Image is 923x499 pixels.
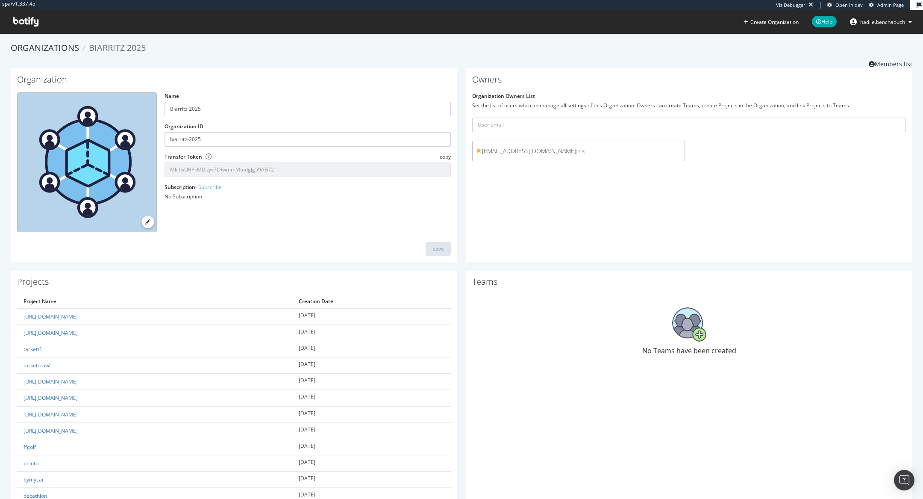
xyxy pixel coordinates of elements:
td: [DATE] [292,308,451,325]
a: Open in dev [827,2,863,9]
span: [EMAIL_ADDRESS][DOMAIN_NAME] [476,147,681,155]
a: [URL][DOMAIN_NAME] [24,313,78,320]
a: ffgolf [24,443,36,451]
td: [DATE] [292,325,451,341]
td: [DATE] [292,422,451,439]
h1: Owners [472,75,906,88]
span: Biarritz 2025 [89,42,146,53]
div: Set the list of users who can manage all settings of this Organization. Owners can create Teams, ... [472,102,906,109]
a: tarketcrawl [24,362,50,369]
a: Organizations [11,42,79,53]
a: Members list [869,58,912,68]
a: bymycar [24,476,44,483]
label: Organization Owners List [472,92,535,100]
button: hadile.benchaouch [843,15,919,29]
label: Organization ID [165,123,203,130]
small: (me) [576,148,585,154]
label: Transfer Token [165,153,202,160]
td: [DATE] [292,406,451,422]
a: [URL][DOMAIN_NAME] [24,411,78,418]
ol: breadcrumbs [11,42,912,54]
span: Admin Page [877,2,904,8]
td: [DATE] [292,374,451,390]
div: Viz Debugger: [776,2,807,9]
span: hadile.benchaouch [860,18,905,26]
h1: Organization [17,75,451,88]
a: [URL][DOMAIN_NAME] [24,394,78,402]
td: [DATE] [292,455,451,471]
a: [URL][DOMAIN_NAME] [24,378,78,385]
span: copy [440,153,451,160]
td: [DATE] [292,390,451,406]
label: Subscription [165,183,222,191]
input: name [165,102,451,116]
div: Save [432,245,444,252]
input: User email [472,118,906,132]
a: pointp [24,460,38,467]
input: Organization ID [165,132,451,147]
td: [DATE] [292,341,451,357]
label: Name [165,92,179,100]
a: Admin Page [869,2,904,9]
span: Help [812,16,837,27]
img: No Teams have been created [672,307,706,342]
td: [DATE] [292,439,451,455]
td: [DATE] [292,472,451,488]
div: Open Intercom Messenger [894,470,914,490]
th: Creation Date [292,295,451,308]
a: tarkett1 [24,345,42,353]
a: [URL][DOMAIN_NAME] [24,329,78,337]
span: Open in dev [835,2,863,8]
button: Create Organization [743,18,799,26]
td: [DATE] [292,357,451,374]
h1: Teams [472,277,906,290]
th: Project Name [17,295,292,308]
div: No Subscription [165,193,451,200]
a: - Subscribe [195,183,222,191]
a: [URL][DOMAIN_NAME] [24,427,78,434]
button: Save [426,242,451,256]
span: No Teams have been created [642,346,736,355]
h1: Projects [17,277,451,290]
